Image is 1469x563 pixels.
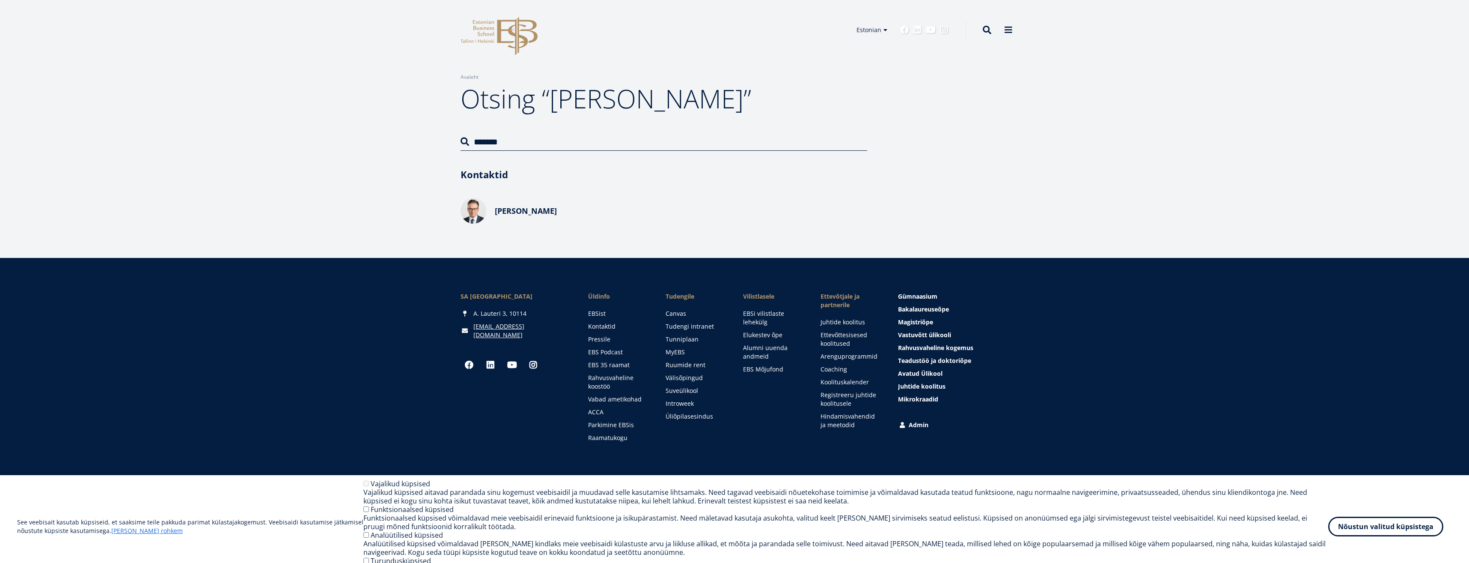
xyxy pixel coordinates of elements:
a: Üliõpilasesindus [666,412,726,421]
a: Avatud Ülikool [898,369,1008,378]
a: Hindamisvahendid ja meetodid [821,412,881,429]
a: Rahvusvaheline koostöö [588,374,648,391]
span: Teadustöö ja doktoriõpe [898,356,971,365]
a: Facebook [900,26,909,34]
a: Parkimine EBSis [588,421,648,429]
a: ACCA [588,408,648,416]
div: A. Lauteri 3, 10114 [461,309,571,318]
a: Ruumide rent [666,361,726,369]
label: Funktsionaalsed küpsised [371,505,454,514]
a: Tudengile [666,292,726,301]
label: Analüütilised küpsised [371,530,443,540]
a: EBS 35 raamat [588,361,648,369]
a: Facebook [461,356,478,374]
label: Vajalikud küpsised [371,479,430,488]
a: Instagram [525,356,542,374]
span: Juhtide koolitus [898,382,946,390]
a: Mikrokraadid [898,395,1008,404]
a: Koolituskalender [821,378,881,386]
a: Linkedin [913,26,922,34]
span: Mikrokraadid [898,395,938,403]
span: Vastuvõtt ülikooli [898,331,951,339]
span: Rahvusvaheline kogemus [898,344,973,352]
div: Analüütilised küpsised võimaldavad [PERSON_NAME] kindlaks meie veebisaidi külastuste arvu ja liik... [363,539,1328,557]
button: Nõustun valitud küpsistega [1328,517,1443,536]
a: Alumni uuenda andmeid [743,344,803,361]
a: Kontaktid [588,322,648,331]
span: Magistriõpe [898,318,933,326]
a: Bakalaureuseõpe [898,305,1008,314]
a: Introweek [666,399,726,408]
a: Coaching [821,365,881,374]
div: Vajalikud küpsised aitavad parandada sinu kogemust veebisaidil ja muudavad selle kasutamise lihts... [363,488,1328,505]
div: SA [GEOGRAPHIC_DATA] [461,292,571,301]
a: Youtube [503,356,520,374]
a: Rahvusvaheline kogemus [898,344,1008,352]
a: Registreeru juhtide koolitusele [821,391,881,408]
a: [PERSON_NAME] rohkem [111,527,183,535]
p: See veebisait kasutab küpsiseid, et saaksime teile pakkuda parimat külastajakogemust. Veebisaidi ... [17,518,363,535]
a: Canvas [666,309,726,318]
span: Bakalaureuseõpe [898,305,949,313]
a: Magistriõpe [898,318,1008,326]
a: Youtube [926,26,936,34]
a: EBSist [588,309,648,318]
span: Ettevõtjale ja partnerile [821,292,881,309]
a: Avaleht [461,73,479,81]
a: Gümnaasium [898,292,1008,301]
a: Elukestev õpe [743,331,803,339]
div: Funktsionaalsed küpsised võimaldavad meie veebisaidil erinevaid funktsioone ja isikupärastamist. ... [363,514,1328,531]
h1: Otsing “[PERSON_NAME]” [461,81,867,116]
a: Arenguprogrammid [821,352,881,361]
a: Välisõpingud [666,374,726,382]
a: Vabad ametikohad [588,395,648,404]
span: Gümnaasium [898,292,937,300]
a: Juhtide koolitus [821,318,881,326]
a: Juhtide koolitus [898,382,1008,391]
span: Vilistlasele [743,292,803,301]
a: Raamatukogu [588,434,648,442]
a: Ettevõttesisesed koolitused [821,331,881,348]
a: [EMAIL_ADDRESS][DOMAIN_NAME] [473,322,571,339]
span: [PERSON_NAME] [495,206,557,216]
a: EBS Mõjufond [743,365,803,374]
a: Linkedin [482,356,499,374]
a: Suveülikool [666,386,726,395]
h3: Kontaktid [461,168,867,181]
img: Timo Seppälä [461,198,486,224]
a: Instagram [940,26,949,34]
a: MyEBS [666,348,726,356]
a: Admin [898,421,1008,429]
a: EBSi vilistlaste lehekülg [743,309,803,326]
a: Tudengi intranet [666,322,726,331]
a: Tunniplaan [666,335,726,344]
a: Pressile [588,335,648,344]
span: Üldinfo [588,292,648,301]
a: Vastuvõtt ülikooli [898,331,1008,339]
span: Avatud Ülikool [898,369,943,377]
a: EBS Podcast [588,348,648,356]
a: Teadustöö ja doktoriõpe [898,356,1008,365]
